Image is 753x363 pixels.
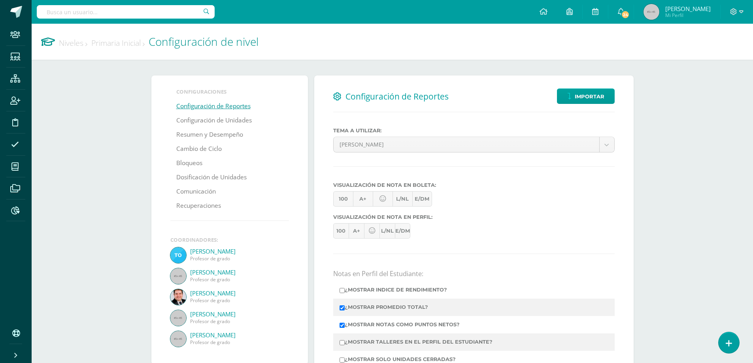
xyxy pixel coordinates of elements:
[176,88,283,95] li: Configuraciones
[190,297,289,304] span: Profesor de grado
[176,128,243,142] a: Resumen y Desempeño
[170,247,186,263] img: 76a3483454ffa6e9dcaa95aff092e504.png
[353,191,373,207] a: A+
[333,269,615,278] h3: Notas en Perfil del Estudiante:
[333,182,615,188] label: Visualización de nota en boleta:
[190,289,289,297] a: [PERSON_NAME]
[176,113,252,128] a: Configuración de Unidades
[340,337,608,348] label: ¿Mostrar Talleres en el perfil del estudiante?
[170,331,186,347] img: 45x45
[340,288,345,293] input: ¿Mostrar Indice de Rendimiento?
[575,89,604,104] span: Importar
[176,170,247,184] a: Dosificación de Unidades
[393,191,412,207] a: L/NL
[557,88,615,104] a: Importar
[334,137,614,152] a: [PERSON_NAME]
[170,268,186,284] img: 45x45
[333,214,615,220] label: Visualización de nota en perfil:
[176,142,222,156] a: Cambio de Ciclo
[340,323,345,328] input: ¿Mostrar notas como puntos netos?
[190,276,289,283] span: Profesor de grado
[333,223,349,239] a: 100
[333,191,353,207] a: 100
[190,318,289,325] span: Profesor de grado
[345,91,449,102] span: Configuración de Reportes
[665,5,711,13] span: [PERSON_NAME]
[170,236,289,243] div: Coordinadores:
[412,191,432,207] a: E/DM
[340,357,345,363] input: ¿Mostrar solo unidades cerradas?
[37,5,215,19] input: Busca un usuario...
[349,223,364,239] a: A+
[190,247,289,255] a: [PERSON_NAME]
[170,310,186,326] img: 45x45
[190,339,289,346] span: Profesor de grado
[190,331,289,339] a: [PERSON_NAME]
[190,268,289,276] a: [PERSON_NAME]
[340,302,608,313] label: ¿Mostrar Promedio Total?
[644,4,659,20] img: 45x45
[149,34,259,49] span: Configuración de nivel
[621,10,630,19] span: 24
[340,340,345,345] input: ¿Mostrar Talleres en el perfil del estudiante?
[190,255,289,262] span: Profesor de grado
[176,184,216,199] a: Comunicación
[176,156,202,170] a: Bloqueos
[340,284,608,295] label: ¿Mostrar Indice de Rendimiento?
[340,319,608,330] label: ¿Mostrar notas como puntos netos?
[340,305,345,310] input: ¿Mostrar Promedio Total?
[170,289,186,305] img: af1a872015daedc149f5fcb991658e4f.png
[91,38,145,48] a: Primaria Inicial
[176,99,251,113] a: Configuración de Reportes
[379,223,395,239] a: L/NL
[176,199,221,213] a: Recuperaciones
[395,223,410,239] a: E/DM
[190,310,289,318] a: [PERSON_NAME]
[665,12,711,19] span: Mi Perfil
[333,128,615,134] label: Tema a Utilizar:
[59,38,87,48] a: Niveles
[340,137,593,152] span: [PERSON_NAME]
